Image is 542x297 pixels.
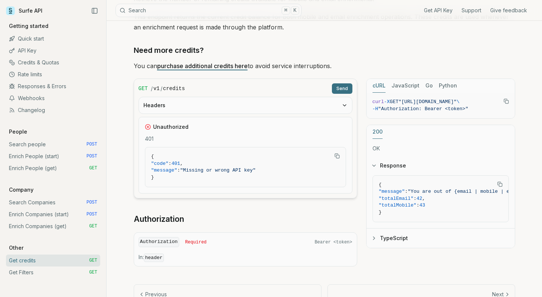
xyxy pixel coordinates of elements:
[282,6,290,15] kbd: ⌘
[6,186,37,194] p: Company
[379,189,405,194] span: "message"
[405,189,408,194] span: :
[6,80,100,92] a: Responses & Errors
[6,57,100,68] a: Credits & Quotas
[379,202,416,208] span: "totalMobile"
[392,79,419,93] button: JavaScript
[171,161,180,166] span: 401
[332,83,352,94] button: Send
[139,97,352,114] button: Headers
[425,79,433,93] button: Go
[185,239,207,245] span: Required
[115,4,302,17] button: Search⌘K
[384,99,390,105] span: -X
[168,161,171,166] span: :
[439,79,457,93] button: Python
[373,99,384,105] span: curl
[413,196,416,201] span: :
[139,85,148,92] span: GET
[332,150,343,162] button: Copy Text
[457,99,460,105] span: \
[161,85,162,92] span: /
[6,197,100,208] a: Search Companies POST
[6,45,100,57] a: API Key
[151,175,154,180] span: }
[134,61,515,71] p: You can to avoid service interruptions.
[6,150,100,162] a: Enrich People (start) POST
[151,161,169,166] span: "code"
[291,6,299,15] kbd: K
[6,104,100,116] a: Changelog
[89,5,100,16] button: Collapse Sidebar
[6,162,100,174] a: Enrich People (get) GET
[379,210,382,215] span: }
[86,153,97,159] span: POST
[163,85,185,92] code: credits
[367,156,515,175] button: Response
[6,266,100,278] a: Get Filters GET
[157,62,248,70] a: purchase additional credits here
[490,7,527,14] a: Give feedback
[416,196,422,201] span: 42
[373,79,386,93] button: cURL
[145,123,346,131] div: Unauthorized
[373,106,378,112] span: -H
[145,135,346,143] p: 401
[315,239,352,245] span: Bearer <token>
[151,167,177,173] span: "message"
[501,96,512,107] button: Copy Text
[139,237,179,247] code: Authorization
[373,145,509,152] p: OK
[6,138,100,150] a: Search people POST
[416,202,419,208] span: :
[180,167,256,173] span: "Missing or wrong API key"
[153,85,160,92] code: v1
[422,196,425,201] span: ,
[177,167,180,173] span: :
[367,175,515,229] div: Response
[379,196,414,201] span: "totalEmail"
[89,258,97,264] span: GET
[367,229,515,248] button: TypeScript
[6,68,100,80] a: Rate limits
[390,99,398,105] span: GET
[151,85,153,92] span: /
[89,269,97,275] span: GET
[151,154,154,159] span: {
[86,141,97,147] span: POST
[134,12,515,32] p: This endpoint returns the current credit balance for both mobile and email enrichment operations....
[89,165,97,171] span: GET
[139,253,352,262] p: In:
[462,7,481,14] a: Support
[6,5,42,16] a: Surfe API
[86,199,97,205] span: POST
[89,223,97,229] span: GET
[134,44,204,56] a: Need more credits?
[379,182,382,188] span: {
[6,92,100,104] a: Webhooks
[180,161,183,166] span: ,
[6,22,51,30] p: Getting started
[378,106,468,112] span: "Authorization: Bearer <token>"
[144,253,164,262] code: header
[424,7,453,14] a: Get API Key
[6,244,26,252] p: Other
[134,214,184,224] a: Authorization
[6,255,100,266] a: Get credits GET
[6,208,100,220] a: Enrich Companies (start) POST
[494,179,505,190] button: Copy Text
[86,211,97,217] span: POST
[6,33,100,45] a: Quick start
[399,99,457,105] span: "[URL][DOMAIN_NAME]"
[6,220,100,232] a: Enrich Companies (get) GET
[6,128,30,135] p: People
[419,202,425,208] span: 43
[373,125,383,139] button: 200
